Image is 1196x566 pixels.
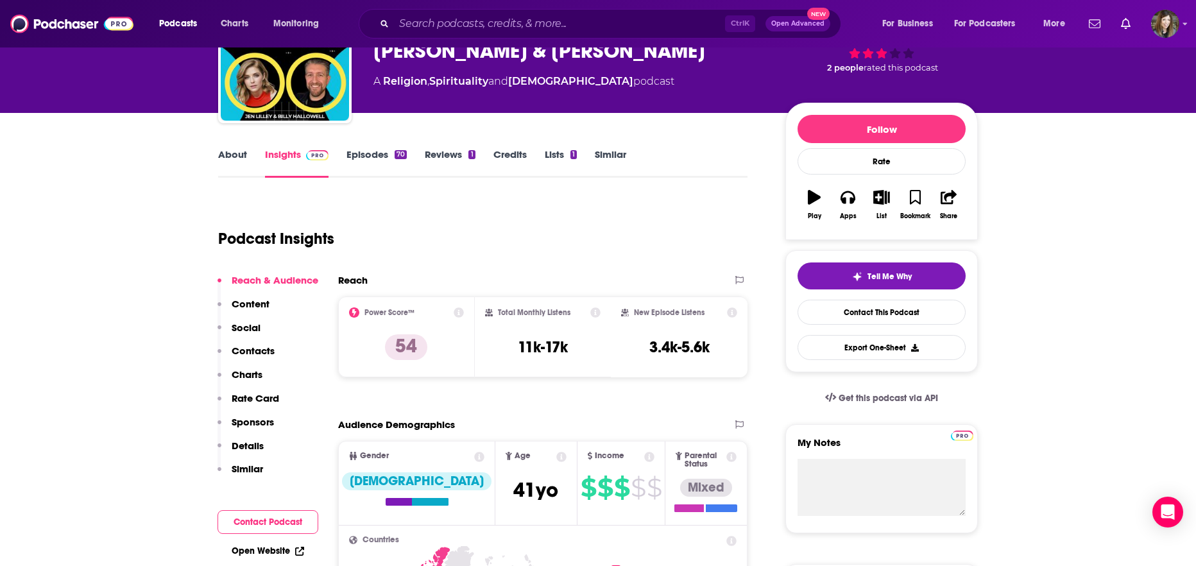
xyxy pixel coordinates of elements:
span: and [488,75,508,87]
button: open menu [150,13,214,34]
button: Content [218,298,269,322]
button: Open AdvancedNew [765,16,830,31]
a: Get this podcast via API [815,382,948,414]
span: Age [515,452,531,460]
img: User Profile [1151,10,1179,38]
a: Contact This Podcast [798,300,966,325]
button: Follow [798,115,966,143]
p: Contacts [232,345,275,357]
button: Apps [831,182,864,228]
span: 2 people [827,63,864,73]
button: Export One-Sheet [798,335,966,360]
span: $ [597,477,613,498]
span: More [1043,15,1065,33]
span: Gender [360,452,389,460]
p: Charts [232,368,262,381]
img: Podchaser Pro [306,150,329,160]
span: Tell Me Why [867,271,912,282]
span: Ctrl K [725,15,755,32]
button: Show profile menu [1151,10,1179,38]
button: Bookmark [898,182,932,228]
h2: Reach [338,274,368,286]
span: For Podcasters [954,15,1016,33]
span: Countries [363,536,399,544]
span: Logged in as ElizabethHawkins [1151,10,1179,38]
h2: Total Monthly Listens [498,308,570,317]
button: Contacts [218,345,275,368]
span: $ [581,477,596,498]
button: open menu [1034,13,1081,34]
button: Share [932,182,966,228]
span: $ [614,477,629,498]
button: tell me why sparkleTell Me Why [798,262,966,289]
span: Charts [221,15,248,33]
div: Open Intercom Messenger [1152,497,1183,527]
img: Podchaser - Follow, Share and Rate Podcasts [10,12,133,36]
button: Similar [218,463,263,486]
button: List [865,182,898,228]
a: Lists1 [545,148,577,178]
div: Mixed [680,479,732,497]
div: Play [808,212,821,220]
div: Rate [798,148,966,175]
div: 70 [395,150,407,159]
label: My Notes [798,436,966,459]
div: Share [940,212,957,220]
input: Search podcasts, credits, & more... [394,13,725,34]
div: Bookmark [900,212,930,220]
span: Get this podcast via API [839,393,938,404]
span: 41 yo [513,477,558,502]
a: Religion [383,75,427,87]
a: [DEMOGRAPHIC_DATA] [508,75,633,87]
a: Show notifications dropdown [1116,13,1136,35]
button: Details [218,440,264,463]
span: $ [647,477,662,498]
span: Parental Status [685,452,724,468]
a: Episodes70 [346,148,407,178]
h1: Podcast Insights [218,229,334,248]
span: Income [595,452,624,460]
img: tell me why sparkle [852,271,862,282]
button: open menu [873,13,949,34]
a: Similar [595,148,626,178]
span: Open Advanced [771,21,824,27]
button: Social [218,322,261,345]
div: Search podcasts, credits, & more... [371,9,853,39]
div: List [876,212,887,220]
p: Sponsors [232,416,274,428]
button: Reach & Audience [218,274,318,298]
p: Social [232,322,261,334]
h3: 11k-17k [518,338,568,357]
p: Rate Card [232,392,279,404]
p: Content [232,298,269,310]
span: $ [631,477,645,498]
span: Monitoring [273,15,319,33]
p: 54 [385,334,427,360]
button: Rate Card [218,392,279,416]
img: Podchaser Pro [951,431,973,441]
a: InsightsPodchaser Pro [265,148,329,178]
span: New [807,8,830,20]
span: rated this podcast [864,63,938,73]
div: 1 [468,150,475,159]
h2: Audience Demographics [338,418,455,431]
button: Sponsors [218,416,274,440]
a: Reviews1 [425,148,475,178]
div: [DEMOGRAPHIC_DATA] [342,472,491,490]
span: , [427,75,429,87]
a: About [218,148,247,178]
button: Contact Podcast [218,510,318,534]
a: Pro website [951,429,973,441]
h2: Power Score™ [364,308,414,317]
h2: New Episode Listens [634,308,705,317]
span: Podcasts [159,15,197,33]
button: open menu [264,13,336,34]
a: Spirituality [429,75,488,87]
div: Apps [840,212,857,220]
button: open menu [946,13,1034,34]
div: 1 [570,150,577,159]
a: Credits [493,148,527,178]
a: Open Website [232,545,304,556]
p: Similar [232,463,263,475]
